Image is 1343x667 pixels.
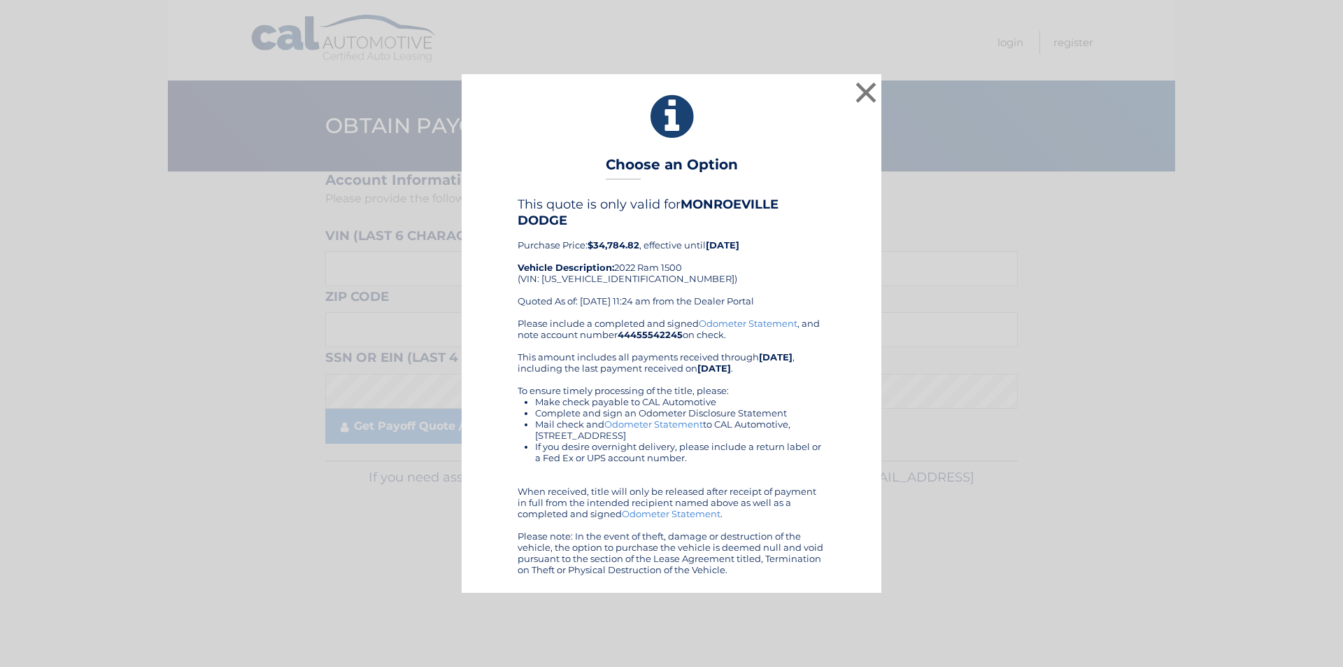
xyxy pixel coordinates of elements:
b: [DATE] [706,239,739,251]
h4: This quote is only valid for [518,197,825,227]
a: Odometer Statement [622,508,720,519]
li: Mail check and to CAL Automotive, [STREET_ADDRESS] [535,419,825,441]
a: Odometer Statement [699,318,797,329]
b: $34,784.82 [588,239,639,251]
button: × [852,78,880,106]
div: Purchase Price: , effective until 2022 Ram 1500 (VIN: [US_VEHICLE_IDENTIFICATION_NUMBER]) Quoted ... [518,197,825,317]
h3: Choose an Option [606,156,738,181]
strong: Vehicle Description: [518,262,614,273]
b: MONROEVILLE DODGE [518,197,779,227]
b: [DATE] [697,363,731,374]
li: Complete and sign an Odometer Disclosure Statement [535,407,825,419]
a: Odometer Statement [604,419,703,430]
li: Make check payable to CAL Automotive [535,396,825,407]
div: Please include a completed and signed , and note account number on check. This amount includes al... [518,318,825,575]
b: 44455542245 [618,329,683,340]
li: If you desire overnight delivery, please include a return label or a Fed Ex or UPS account number. [535,441,825,463]
b: [DATE] [759,351,793,363]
